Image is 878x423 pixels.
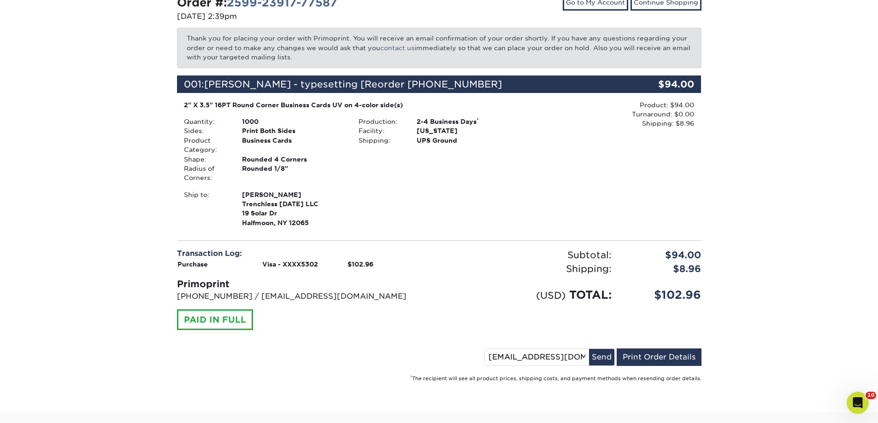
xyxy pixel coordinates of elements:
span: 10 [866,392,876,399]
span: [PERSON_NAME] - typesetting [Reorder [PHONE_NUMBER] [204,79,502,90]
p: Thank you for placing your order with Primoprint. You will receive an email confirmation of your ... [177,28,701,68]
div: Shipping: [439,262,619,276]
a: Print Order Details [617,348,701,366]
div: Shipping: [352,136,410,145]
strong: Purchase [177,261,208,268]
div: Sides: [177,126,235,135]
div: 1000 [235,117,352,126]
a: contact us [380,44,414,52]
div: Rounded 1/8" [235,164,352,183]
div: 2" X 3.5" 16PT Round Corner Business Cards UV on 4-color side(s) [184,100,520,110]
div: Facility: [352,126,410,135]
small: The recipient will see all product prices, shipping costs, and payment methods when resending ord... [410,376,701,382]
div: Quantity: [177,117,235,126]
span: 19 Solar Dr [242,209,345,218]
div: Print Both Sides [235,126,352,135]
strong: Visa - XXXX5302 [262,261,318,268]
div: [US_STATE] [410,126,526,135]
div: Ship to: [177,190,235,228]
div: Product Category: [177,136,235,155]
div: 2-4 Business Days [410,117,526,126]
div: Product: $94.00 Turnaround: $0.00 Shipping: $8.96 [526,100,694,128]
div: Rounded 4 Corners [235,155,352,164]
span: Trenchless [DATE] LLC [242,199,345,209]
div: 001: [177,75,614,93]
strong: $102.96 [348,261,373,268]
p: [DATE] 2:39pm [177,11,432,22]
div: $94.00 [614,75,701,93]
p: [PHONE_NUMBER] / [EMAIL_ADDRESS][DOMAIN_NAME] [177,291,432,302]
small: (USD) [536,290,566,301]
span: TOTAL: [569,288,612,301]
div: UPS Ground [410,136,526,145]
div: Business Cards [235,136,352,155]
div: PAID IN FULL [177,309,253,330]
div: $94.00 [619,248,708,262]
div: Radius of Corners: [177,164,235,183]
span: [PERSON_NAME] [242,190,345,199]
div: Shape: [177,155,235,164]
div: Transaction Log: [177,248,432,259]
div: $8.96 [619,262,708,276]
div: Primoprint [177,277,432,291]
div: Production: [352,117,410,126]
iframe: Intercom live chat [847,392,869,414]
strong: Halfmoon, NY 12065 [242,190,345,226]
div: $102.96 [619,287,708,303]
div: Subtotal: [439,248,619,262]
button: Send [589,349,614,365]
